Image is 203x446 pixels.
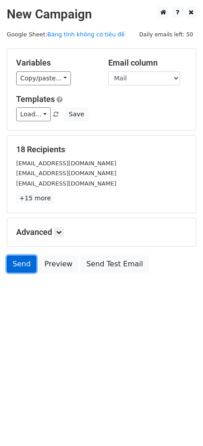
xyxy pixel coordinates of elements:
small: [EMAIL_ADDRESS][DOMAIN_NAME] [16,160,116,167]
a: Daily emails left: 50 [136,31,196,38]
h5: Variables [16,58,95,68]
a: Preview [39,256,78,273]
small: [EMAIL_ADDRESS][DOMAIN_NAME] [16,180,116,187]
a: Bảng tính không có tiêu đề [47,31,124,38]
a: +15 more [16,193,54,204]
a: Copy/paste... [16,71,71,85]
h5: 18 Recipients [16,145,187,155]
h5: Email column [108,58,187,68]
div: Tiện ích trò chuyện [158,403,203,446]
a: Send [7,256,36,273]
iframe: Chat Widget [158,403,203,446]
h2: New Campaign [7,7,196,22]
small: Google Sheet: [7,31,125,38]
a: Templates [16,94,55,104]
a: Send Test Email [80,256,149,273]
h5: Advanced [16,227,187,237]
small: [EMAIL_ADDRESS][DOMAIN_NAME] [16,170,116,177]
span: Daily emails left: 50 [136,30,196,40]
a: Load... [16,107,51,121]
button: Save [65,107,88,121]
